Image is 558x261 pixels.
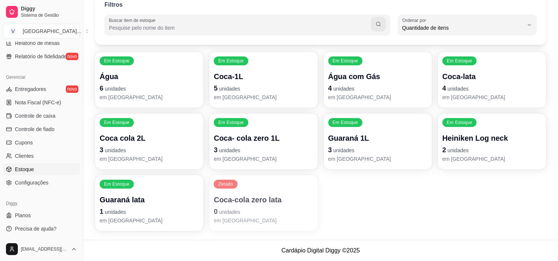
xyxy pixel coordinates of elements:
[442,71,542,82] p: Coca-lata
[23,27,81,35] div: [GEOGRAPHIC_DATA] ...
[3,150,80,162] a: Clientes
[438,114,546,169] button: Em EstoqueHeiniken Log neck2unidadesem [GEOGRAPHIC_DATA]
[218,120,243,125] p: Em Estoque
[214,83,313,94] p: 5
[95,114,203,169] button: Em EstoqueCoca cola 2L3unidadesem [GEOGRAPHIC_DATA]
[209,114,317,169] button: Em EstoqueCoca- cola zero 1L3unidadesem [GEOGRAPHIC_DATA]
[100,206,199,217] p: 1
[3,110,80,122] a: Controle de caixa
[333,120,358,125] p: Em Estoque
[15,99,61,106] span: Nota Fiscal (NFC-e)
[328,83,428,94] p: 4
[105,86,126,92] span: unidades
[105,147,126,153] span: unidades
[442,83,542,94] p: 4
[3,198,80,209] div: Diggy
[3,3,80,21] a: DiggySistema de Gestão
[219,147,240,153] span: unidades
[447,120,472,125] p: Em Estoque
[100,217,199,224] p: em [GEOGRAPHIC_DATA]
[448,86,469,92] span: unidades
[328,145,428,155] p: 3
[328,133,428,143] p: Guaraná 1L
[214,71,313,82] p: Coca-1L
[402,17,429,23] label: Ordenar por
[15,166,34,173] span: Estoque
[104,120,129,125] p: Em Estoque
[214,206,313,217] p: 0
[21,12,77,18] span: Sistema de Gestão
[100,83,199,94] p: 6
[214,195,313,205] p: Coca-cola zero lata
[3,137,80,149] a: Cupons
[218,58,243,64] p: Em Estoque
[218,181,233,187] p: Zerado
[15,112,55,120] span: Controle de caixa
[209,175,317,231] button: ZeradoCoca-cola zero lata0unidadesem [GEOGRAPHIC_DATA]
[3,37,80,49] a: Relatório de mesas
[3,123,80,135] a: Controle de fiado
[15,53,67,60] span: Relatório de fidelidade
[104,58,129,64] p: Em Estoque
[3,24,80,39] button: Select a team
[100,133,199,143] p: Coca cola 2L
[21,246,68,252] span: [EMAIL_ADDRESS][DOMAIN_NAME]
[104,181,129,187] p: Em Estoque
[402,24,523,32] span: Quantidade de itens
[3,163,80,175] a: Estoque
[214,217,313,224] p: em [GEOGRAPHIC_DATA]
[333,147,355,153] span: unidades
[328,71,428,82] p: Água com Gás
[442,145,542,155] p: 2
[398,14,537,35] button: Ordenar porQuantidade de itens
[15,125,55,133] span: Controle de fiado
[95,175,203,231] button: Em EstoqueGuaraná lata1unidadesem [GEOGRAPHIC_DATA]
[333,86,355,92] span: unidades
[105,209,126,215] span: unidades
[328,155,428,163] p: em [GEOGRAPHIC_DATA]
[324,114,432,169] button: Em EstoqueGuaraná 1L3unidadesem [GEOGRAPHIC_DATA]
[109,17,158,23] label: Buscar item de estoque
[100,145,199,155] p: 3
[438,52,546,108] button: Em EstoqueCoca-lata4unidadesem [GEOGRAPHIC_DATA]
[333,58,358,64] p: Em Estoque
[100,94,199,101] p: em [GEOGRAPHIC_DATA]
[100,71,199,82] p: Água
[3,83,80,95] a: Entregadoresnovo
[442,94,542,101] p: em [GEOGRAPHIC_DATA]
[15,225,57,232] span: Precisa de ajuda?
[447,58,472,64] p: Em Estoque
[448,147,469,153] span: unidades
[21,6,77,12] span: Diggy
[95,52,203,108] button: Em EstoqueÁgua6unidadesem [GEOGRAPHIC_DATA]
[100,195,199,205] p: Guaraná lata
[324,52,432,108] button: Em EstoqueÁgua com Gás4unidadesem [GEOGRAPHIC_DATA]
[214,155,313,163] p: em [GEOGRAPHIC_DATA]
[104,0,123,9] p: Filtros
[328,94,428,101] p: em [GEOGRAPHIC_DATA]
[15,212,31,219] span: Planos
[3,223,80,235] a: Precisa de ajuda?
[15,179,48,186] span: Configurações
[209,52,317,108] button: Em EstoqueCoca-1L5unidadesem [GEOGRAPHIC_DATA]
[15,139,33,146] span: Cupons
[214,94,313,101] p: em [GEOGRAPHIC_DATA]
[219,209,240,215] span: unidades
[219,86,240,92] span: unidades
[109,24,371,32] input: Buscar item de estoque
[3,240,80,258] button: [EMAIL_ADDRESS][DOMAIN_NAME]
[442,133,542,143] p: Heiniken Log neck
[214,133,313,143] p: Coca- cola zero 1L
[3,177,80,189] a: Configurações
[3,71,80,83] div: Gerenciar
[442,155,542,163] p: em [GEOGRAPHIC_DATA]
[214,145,313,155] p: 3
[15,152,34,160] span: Clientes
[9,27,17,35] span: V
[15,85,46,93] span: Entregadores
[3,209,80,221] a: Planos
[100,155,199,163] p: em [GEOGRAPHIC_DATA]
[3,50,80,62] a: Relatório de fidelidadenovo
[3,97,80,108] a: Nota Fiscal (NFC-e)
[83,240,558,261] footer: Cardápio Digital Diggy © 2025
